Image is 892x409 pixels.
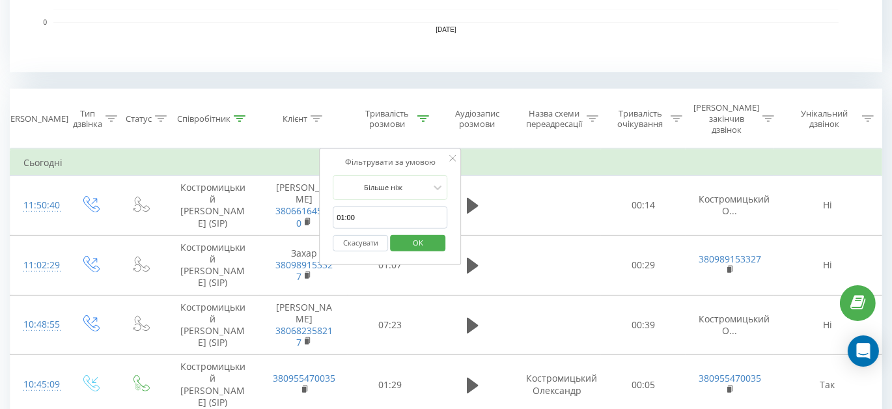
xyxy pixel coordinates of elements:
[260,176,348,236] td: [PERSON_NAME]
[165,295,260,355] td: Костромицький [PERSON_NAME] (SIP)
[73,108,102,130] div: Тип дзвінка
[3,113,68,124] div: [PERSON_NAME]
[693,102,759,135] div: [PERSON_NAME] закінчив дзвінок
[165,235,260,295] td: Костромицький [PERSON_NAME] (SIP)
[283,113,307,124] div: Клієнт
[613,108,667,130] div: Тривалість очікування
[23,312,51,337] div: 10:48:55
[436,27,456,34] text: [DATE]
[275,324,333,348] a: 380682358217
[165,176,260,236] td: Костромицький [PERSON_NAME] (SIP)
[275,259,333,283] a: 380989153327
[400,233,436,253] span: OK
[699,193,770,217] span: Костромицький О...
[699,372,761,384] a: 380955470035
[848,335,879,367] div: Open Intercom Messenger
[275,204,333,229] a: 380661645120
[789,108,859,130] div: Унікальний дзвінок
[774,176,882,236] td: Ні
[126,113,152,124] div: Статус
[774,235,882,295] td: Ні
[23,253,51,278] div: 11:02:29
[390,235,445,251] button: OK
[444,108,510,130] div: Аудіозапис розмови
[23,193,51,218] div: 11:50:40
[601,176,686,236] td: 00:14
[699,313,770,337] span: Костромицький О...
[23,372,51,397] div: 10:45:09
[177,113,230,124] div: Співробітник
[699,253,761,265] a: 380989153327
[348,295,432,355] td: 07:23
[359,108,414,130] div: Тривалість розмови
[774,295,882,355] td: Ні
[333,235,388,251] button: Скасувати
[525,108,583,130] div: Назва схеми переадресації
[43,19,47,26] text: 0
[10,150,882,176] td: Сьогодні
[333,156,447,169] div: Фільтрувати за умовою
[601,235,686,295] td: 00:29
[333,206,447,229] input: 00:00
[260,235,348,295] td: Захар
[273,372,335,384] a: 380955470035
[601,295,686,355] td: 00:39
[260,295,348,355] td: [PERSON_NAME]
